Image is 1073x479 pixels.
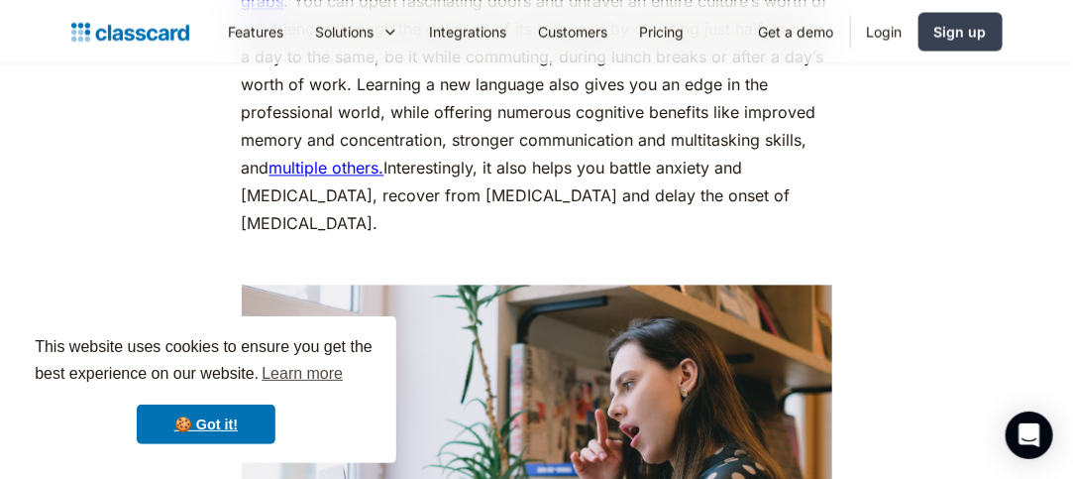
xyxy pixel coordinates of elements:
[624,9,700,54] a: Pricing
[934,21,987,42] div: Sign up
[851,9,918,54] a: Login
[35,335,377,389] span: This website uses cookies to ensure you get the best experience on our website.
[316,21,375,42] div: Solutions
[213,9,300,54] a: Features
[414,9,523,54] a: Integrations
[259,359,346,389] a: learn more about cookies
[1006,412,1053,459] div: Open Intercom Messenger
[16,316,396,463] div: cookieconsent
[269,158,384,178] a: multiple others.
[523,9,624,54] a: Customers
[300,9,414,54] div: Solutions
[743,9,850,54] a: Get a demo
[137,405,275,444] a: dismiss cookie message
[71,18,189,46] a: home
[918,12,1003,51] a: Sign up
